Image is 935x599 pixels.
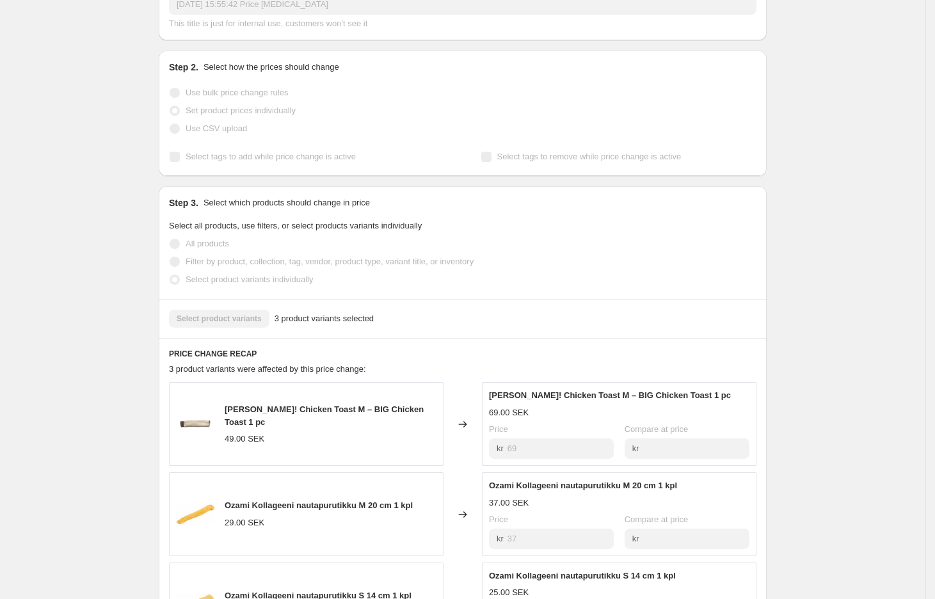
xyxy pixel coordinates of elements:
h2: Step 3. [169,196,198,209]
img: Ozami_Extra_kollageeni_nautatikku_M_20cm.._80x.webp [176,495,214,534]
span: kr [497,443,504,453]
span: Ozami Kollageeni nautapurutikku M 20 cm 1 kpl [225,500,413,510]
div: 69.00 SEK [489,406,529,419]
span: All products [186,239,229,248]
p: Select how the prices should change [204,61,339,74]
span: kr [632,534,639,543]
span: Use bulk price change rules [186,88,288,97]
span: kr [497,534,504,543]
span: [PERSON_NAME]! Chicken Toast M – BIG Chicken Toast 1 pc [489,390,731,400]
span: This title is just for internal use, customers won't see it [169,19,367,28]
span: Select all products, use filters, or select products variants individually [169,221,422,230]
span: Use CSV upload [186,124,247,133]
span: 3 product variants selected [275,312,374,325]
span: Price [489,424,508,434]
span: Set product prices individually [186,106,296,115]
span: Compare at price [625,424,689,434]
span: Price [489,515,508,524]
span: 3 product variants were affected by this price change: [169,364,366,374]
img: 224675b1f98988fbb3_80x.jpg [176,405,214,443]
h2: Step 2. [169,61,198,74]
p: Select which products should change in price [204,196,370,209]
div: 37.00 SEK [489,497,529,509]
span: Select tags to add while price change is active [186,152,356,161]
span: Filter by product, collection, tag, vendor, product type, variant title, or inventory [186,257,474,266]
div: 29.00 SEK [225,516,264,529]
span: Ozami Kollageeni nautapurutikku M 20 cm 1 kpl [489,481,677,490]
span: kr [632,443,639,453]
span: Ozami Kollageeni nautapurutikku S 14 cm 1 kpl [489,571,676,580]
div: 25.00 SEK [489,586,529,599]
span: [PERSON_NAME]! Chicken Toast M – BIG Chicken Toast 1 pc [225,404,424,427]
span: Select tags to remove while price change is active [497,152,682,161]
span: Select product variants individually [186,275,313,284]
div: 49.00 SEK [225,433,264,445]
h6: PRICE CHANGE RECAP [169,349,756,359]
span: Compare at price [625,515,689,524]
